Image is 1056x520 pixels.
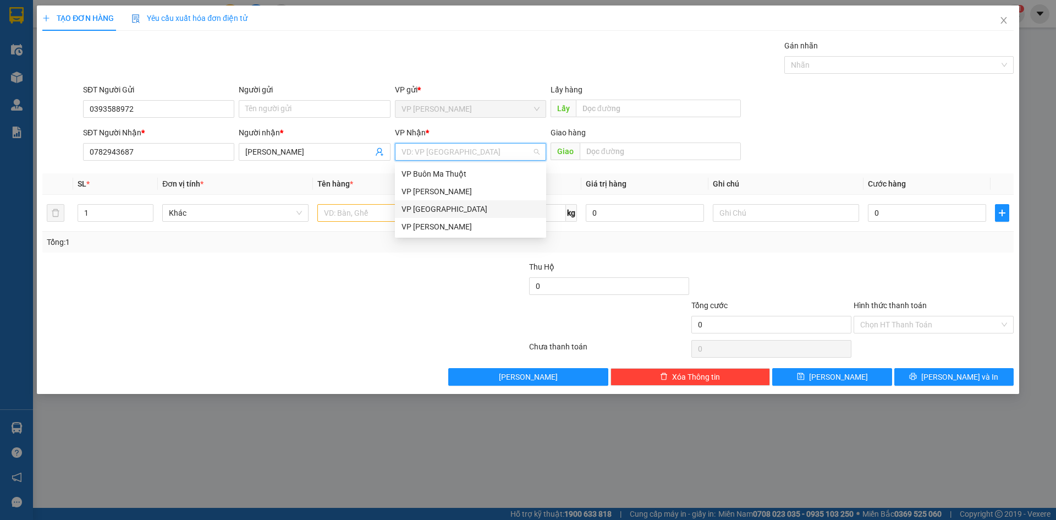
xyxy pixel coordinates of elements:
[239,127,390,139] div: Người nhận
[809,371,868,383] span: [PERSON_NAME]
[988,6,1019,36] button: Close
[999,16,1008,25] span: close
[868,179,906,188] span: Cước hàng
[797,373,805,381] span: save
[47,236,408,248] div: Tổng: 1
[83,127,234,139] div: SĐT Người Nhận
[586,179,626,188] span: Giá trị hàng
[580,143,741,160] input: Dọc đường
[395,128,426,137] span: VP Nhận
[528,341,690,360] div: Chưa thanh toán
[169,205,302,221] span: Khác
[921,371,998,383] span: [PERSON_NAME] và In
[402,221,540,233] div: VP [PERSON_NAME]
[529,262,554,271] span: Thu Hộ
[551,128,586,137] span: Giao hàng
[162,179,204,188] span: Đơn vị tính
[610,368,771,386] button: deleteXóa Thông tin
[42,14,50,22] span: plus
[708,173,864,195] th: Ghi chú
[576,100,741,117] input: Dọc đường
[772,368,892,386] button: save[PERSON_NAME]
[784,41,818,50] label: Gán nhãn
[660,373,668,381] span: delete
[894,368,1014,386] button: printer[PERSON_NAME] và In
[854,301,927,310] label: Hình thức thanh toán
[566,204,577,222] span: kg
[239,84,390,96] div: Người gửi
[317,204,464,222] input: VD: Bàn, Ghế
[395,183,546,200] div: VP Gia Lai
[402,168,540,180] div: VP Buôn Ma Thuột
[402,185,540,198] div: VP [PERSON_NAME]
[402,203,540,215] div: VP [GEOGRAPHIC_DATA]
[317,179,353,188] span: Tên hàng
[672,371,720,383] span: Xóa Thông tin
[395,218,546,236] div: VP Phan Thiết
[995,204,1009,222] button: plus
[691,301,728,310] span: Tổng cước
[402,101,540,117] span: VP Phan Thiết
[395,84,546,96] div: VP gửi
[42,14,114,23] span: TẠO ĐƠN HÀNG
[47,204,64,222] button: delete
[909,373,917,381] span: printer
[375,147,384,156] span: user-add
[83,84,234,96] div: SĐT Người Gửi
[395,165,546,183] div: VP Buôn Ma Thuột
[131,14,140,23] img: icon
[551,143,580,160] span: Giao
[499,371,558,383] span: [PERSON_NAME]
[395,200,546,218] div: VP Đà Lạt
[131,14,248,23] span: Yêu cầu xuất hóa đơn điện tử
[78,179,86,188] span: SL
[996,209,1009,217] span: plus
[713,204,859,222] input: Ghi Chú
[551,85,582,94] span: Lấy hàng
[448,368,608,386] button: [PERSON_NAME]
[551,100,576,117] span: Lấy
[586,204,704,222] input: 0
